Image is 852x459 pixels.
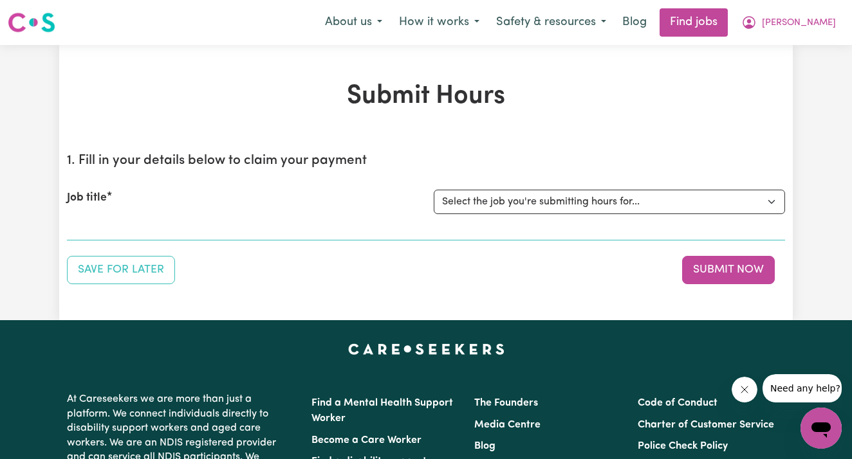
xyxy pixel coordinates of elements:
button: Save your job report [67,256,175,284]
a: Find a Mental Health Support Worker [311,398,453,424]
iframe: Close message [732,377,757,402]
button: About us [317,9,391,36]
h1: Submit Hours [67,81,785,112]
a: Blog [474,441,495,451]
a: Code of Conduct [638,398,718,408]
a: Careseekers logo [8,8,55,37]
a: Media Centre [474,420,541,430]
a: Become a Care Worker [311,435,421,446]
iframe: Message from company [763,374,842,402]
a: Police Check Policy [638,441,728,451]
img: Careseekers logo [8,11,55,34]
button: My Account [733,9,844,36]
a: Blog [615,8,654,37]
iframe: Button to launch messaging window [801,408,842,449]
label: Job title [67,190,107,206]
a: Find jobs [660,8,728,37]
a: Careseekers home page [348,343,505,354]
span: [PERSON_NAME] [762,16,836,30]
button: Safety & resources [488,9,615,36]
button: How it works [391,9,488,36]
a: The Founders [474,398,538,408]
button: Submit your job report [682,256,775,284]
h2: 1. Fill in your details below to claim your payment [67,153,785,169]
a: Charter of Customer Service [638,420,774,430]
